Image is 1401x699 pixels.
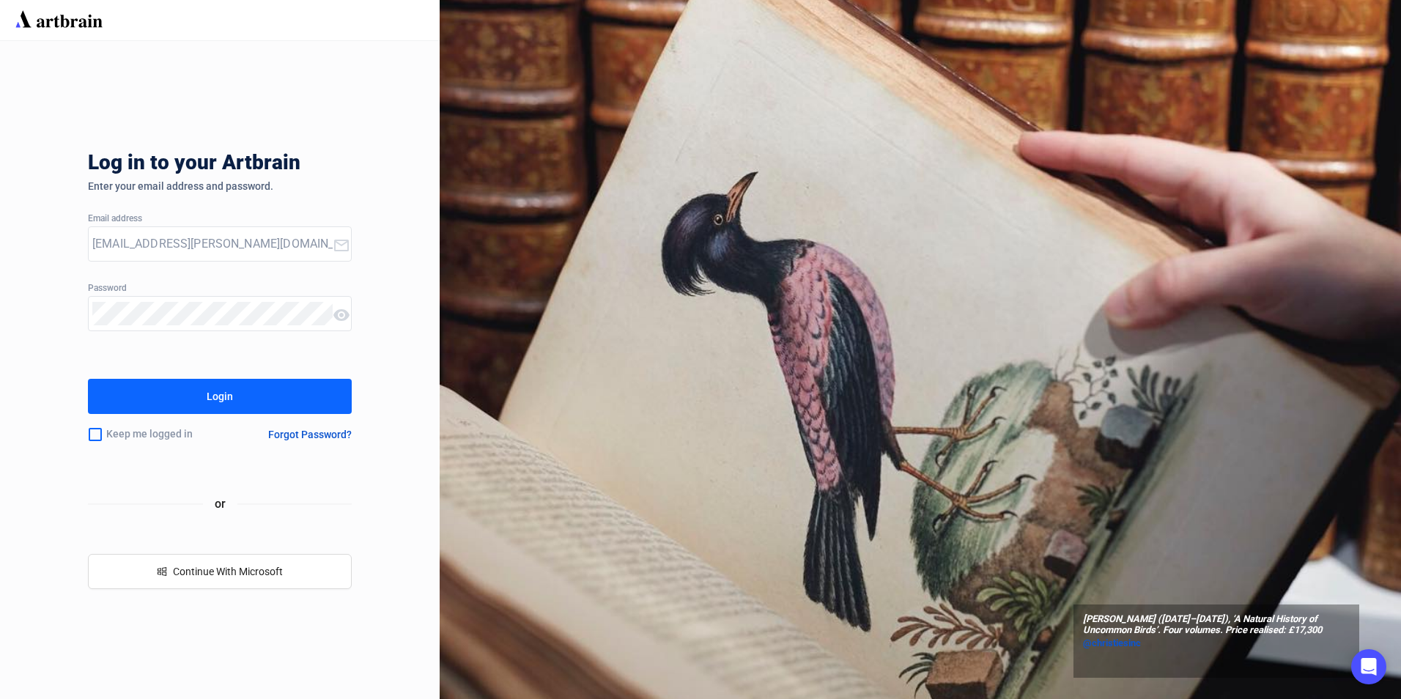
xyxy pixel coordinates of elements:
[207,385,233,408] div: Login
[88,214,352,224] div: Email address
[1351,649,1386,684] div: Open Intercom Messenger
[157,566,167,577] span: windows
[1083,636,1350,651] a: @christiesinc
[88,379,352,414] button: Login
[88,180,352,192] div: Enter your email address and password.
[1083,637,1141,648] span: @christiesinc
[268,429,352,440] div: Forgot Password?
[88,554,352,589] button: windowsContinue With Microsoft
[1083,614,1350,636] span: [PERSON_NAME] ([DATE]–[DATE]), ‘A Natural History of Uncommon Birds’. Four volumes. Price realise...
[92,232,333,256] input: Your Email
[203,495,237,513] span: or
[88,151,528,180] div: Log in to your Artbrain
[173,566,283,577] span: Continue With Microsoft
[88,419,233,450] div: Keep me logged in
[88,284,352,294] div: Password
